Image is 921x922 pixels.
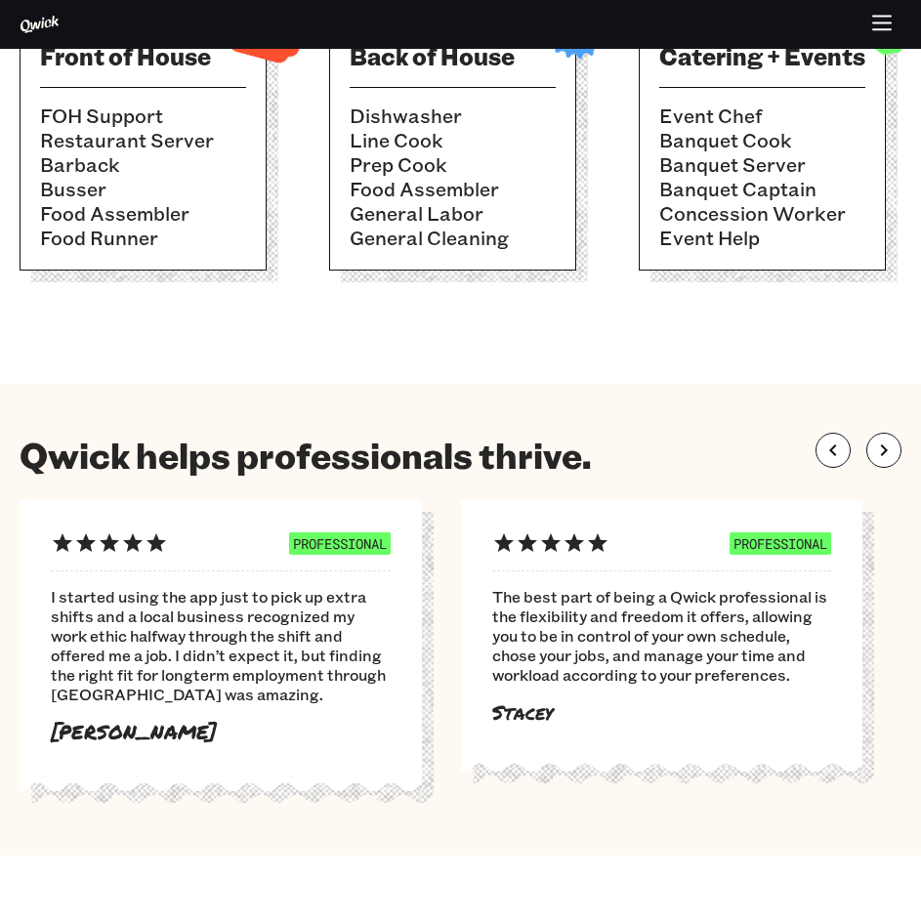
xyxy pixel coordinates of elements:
[492,587,832,685] span: The best part of being a Qwick professional is the flexibility and freedom it offers, allowing yo...
[659,40,865,71] h3: Catering + Events
[350,201,556,226] li: General Labor
[659,177,865,201] li: Banquet Captain
[730,532,831,555] span: PROFESSIONAL
[350,152,556,177] li: Prep Cook
[40,40,246,71] h3: Front of House
[289,532,391,555] span: PROFESSIONAL
[659,128,865,152] li: Banquet Cook
[350,226,556,250] li: General Cleaning
[20,433,591,477] h1: Qwick helps professionals thrive.
[40,226,246,250] li: Food Runner
[350,177,556,201] li: Food Assembler
[492,700,832,725] p: Stacey
[659,201,865,226] li: Concession Worker
[40,177,246,201] li: Busser
[40,201,246,226] li: Food Assembler
[40,152,246,177] li: Barback
[659,226,865,250] li: Event Help
[51,720,391,744] p: [PERSON_NAME]
[51,587,391,704] span: I started using the app just to pick up extra shifts and a local business recognized my work ethi...
[350,40,556,71] h3: Back of House
[659,104,865,128] li: Event Chef
[40,128,246,152] li: Restaurant Server
[40,104,246,128] li: FOH Support
[350,104,556,128] li: Dishwasher
[350,128,556,152] li: Line Cook
[659,152,865,177] li: Banquet Server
